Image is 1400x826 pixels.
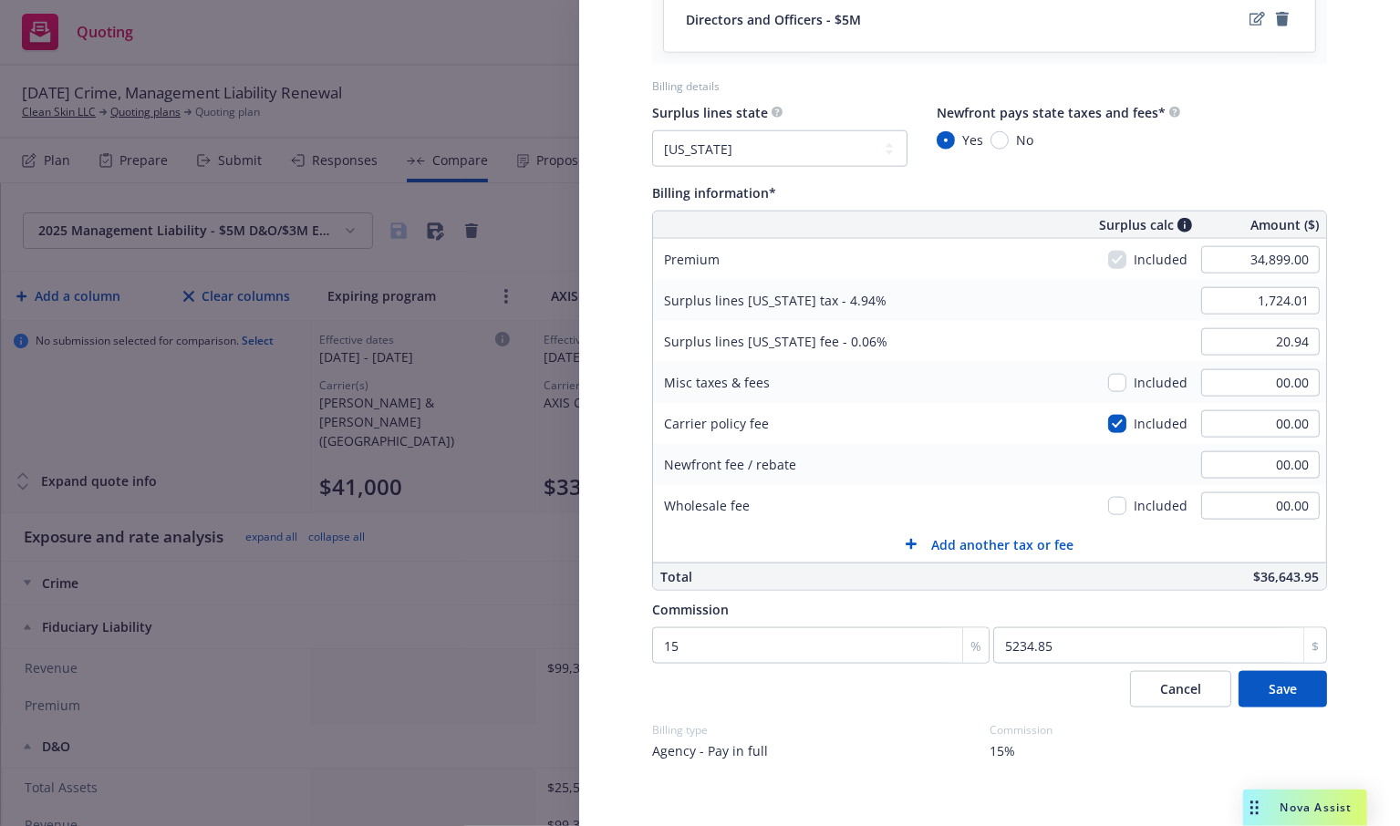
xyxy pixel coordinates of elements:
span: Surplus lines [US_STATE] tax - 4.94% [664,292,887,309]
input: 0.00 [1201,369,1320,397]
div: Drag to move [1243,790,1266,826]
input: 0.00 [1201,246,1320,274]
input: No [990,131,1009,150]
span: Included [1134,250,1187,269]
span: Included [1134,414,1187,433]
div: Billing type [652,722,990,738]
span: Commission [652,601,729,618]
span: Save [1269,680,1297,697]
button: Nova Assist [1243,790,1367,826]
span: Nova Assist [1281,800,1353,815]
input: 0.00 [1201,492,1320,520]
span: $ [1312,636,1319,656]
span: Billing information* [652,184,776,201]
span: Newfront pays state taxes and fees* [937,104,1166,121]
input: Yes [937,131,955,150]
span: Surplus calc [1099,215,1174,234]
span: Agency - Pay in full [652,741,768,760]
span: Surplus lines state [652,104,768,121]
input: 0.00 [1201,451,1320,479]
span: Included [1134,373,1187,392]
span: Misc taxes & fees [664,374,770,391]
span: Carrier policy fee [664,415,769,432]
span: Add another tax or fee [931,535,1073,554]
div: Commission [990,722,1327,738]
span: $36,643.95 [1253,568,1319,585]
span: Newfront fee / rebate [664,456,796,473]
button: Cancel [1130,671,1231,707]
span: Yes [962,130,983,150]
span: Cancel [1160,680,1201,697]
input: 0.00 [1201,410,1320,438]
span: Total [660,568,692,585]
button: Add another tax or fee [653,526,1326,563]
button: Save [1239,671,1327,707]
div: Billing details [652,78,1327,94]
span: Included [1134,496,1187,515]
input: 0.00 [1201,287,1320,315]
a: remove [1271,8,1293,30]
span: Premium [664,251,720,268]
span: No [1016,130,1033,150]
a: edit [1246,8,1268,30]
span: % [970,636,981,656]
span: Surplus lines [US_STATE] fee - 0.06% [664,333,887,350]
span: 15% [990,741,1015,760]
input: 0.00 [1201,328,1320,356]
span: Directors and Officers - $5M [686,10,861,29]
span: Wholesale fee [664,497,750,514]
span: Amount ($) [1250,215,1319,234]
